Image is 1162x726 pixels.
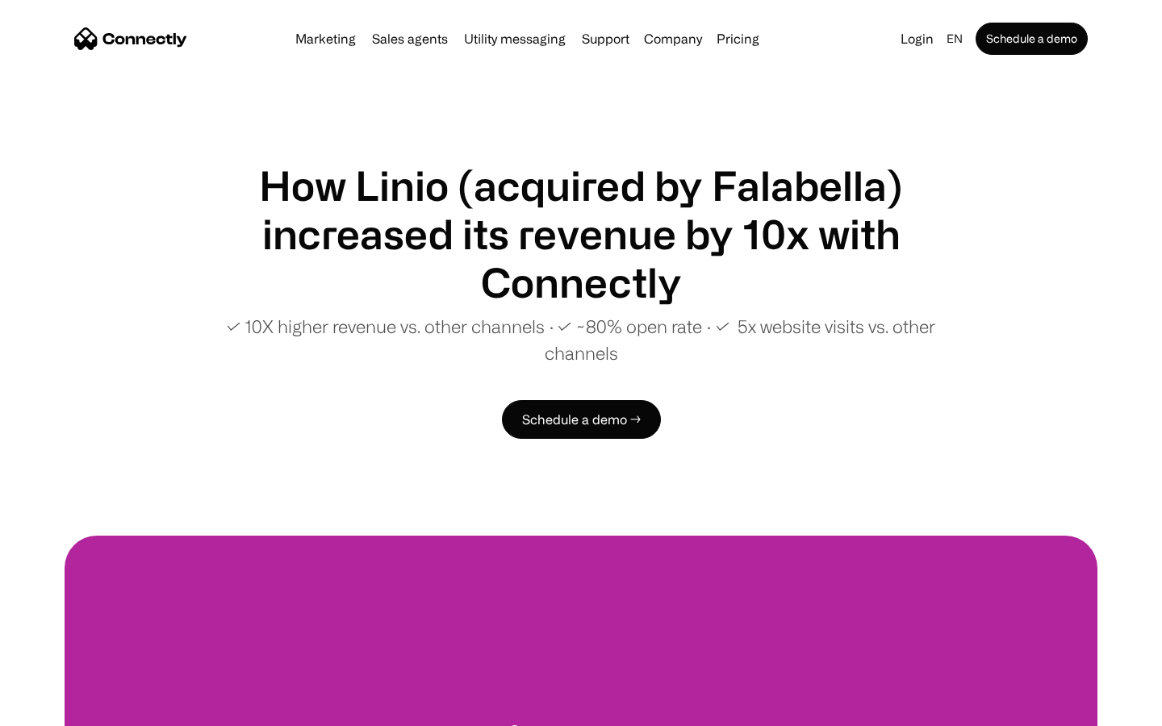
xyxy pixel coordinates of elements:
[16,696,97,720] aside: Language selected: English
[194,313,968,366] p: ✓ 10X higher revenue vs. other channels ∙ ✓ ~80% open rate ∙ ✓ 5x website visits vs. other channels
[366,32,454,45] a: Sales agents
[947,27,963,50] div: en
[502,400,661,439] a: Schedule a demo →
[458,32,572,45] a: Utility messaging
[894,27,940,50] a: Login
[575,32,636,45] a: Support
[976,23,1088,55] a: Schedule a demo
[710,32,766,45] a: Pricing
[194,161,968,307] h1: How Linio (acquired by Falabella) increased its revenue by 10x with Connectly
[289,32,362,45] a: Marketing
[32,698,97,720] ul: Language list
[644,27,702,50] div: Company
